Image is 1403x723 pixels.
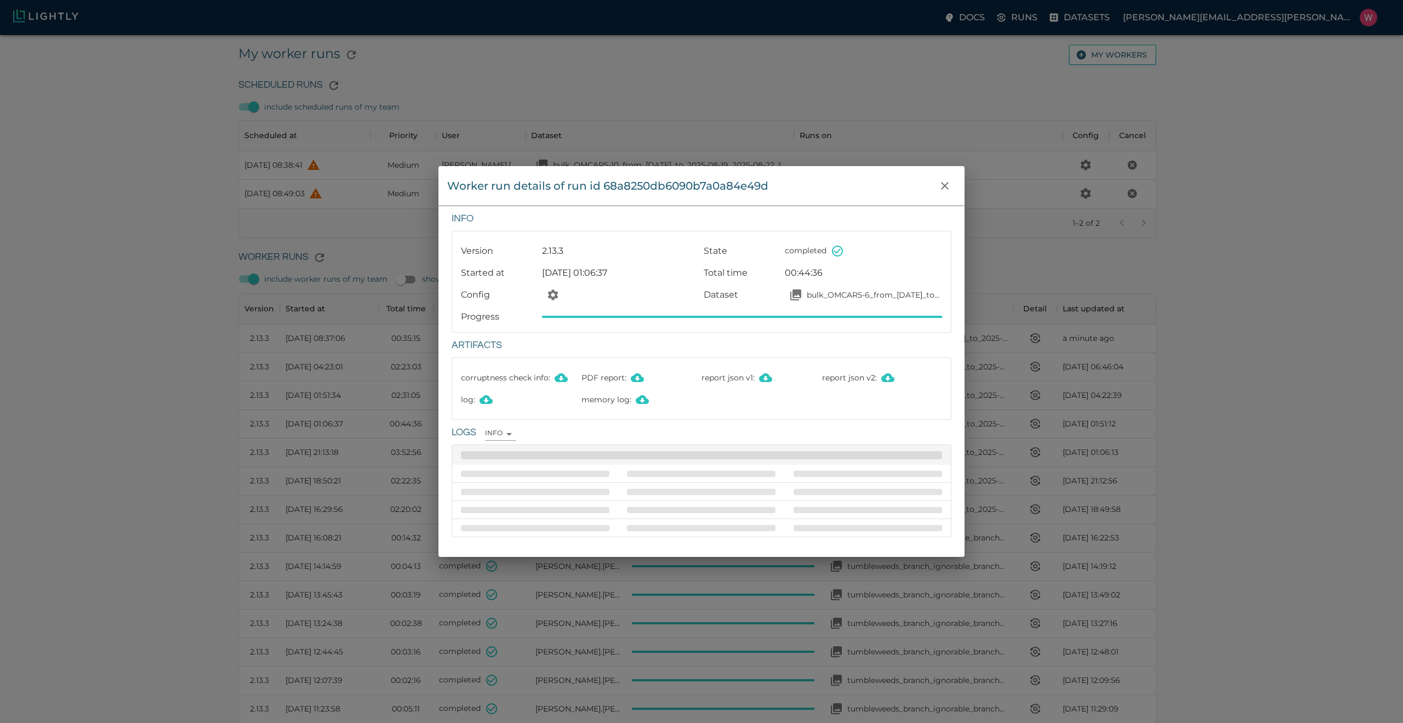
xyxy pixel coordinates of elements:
[581,367,702,389] p: PDF report :
[704,288,780,301] p: Dataset
[934,175,956,197] button: close
[461,310,538,323] p: Progress
[538,240,699,258] div: 2.13.3
[631,389,653,411] button: Download memory log
[755,367,777,389] button: Download report json v1
[785,246,826,255] span: completed
[461,288,538,301] p: Config
[461,244,538,258] p: Version
[452,424,476,441] h6: Logs
[822,367,943,389] p: report json v2 :
[452,210,951,227] h6: Info
[701,367,822,389] p: report json v1 :
[461,367,581,389] p: corruptness check info :
[550,367,572,389] button: Download corruptness check info
[877,367,899,389] button: Download report json v2
[461,266,538,280] p: Started at
[704,266,780,280] p: Total time
[542,267,607,278] span: [DATE] 01:06:37
[704,244,780,258] p: State
[626,367,648,389] button: Download PDF report
[475,389,497,411] button: Download log
[826,240,848,262] button: State set to COMPLETED
[785,284,807,306] button: Open your dataset bulk_OMCAR5-6_from_2025-06-19_to_2025-06-19_2025-08-22_00-08-48
[485,428,516,440] div: INFO
[785,284,942,306] a: Open your dataset bulk_OMCAR5-6_from_2025-06-19_to_2025-06-19_2025-08-22_00-08-48bulk_OMCAR5-6_fr...
[452,445,951,537] table: team members
[452,337,951,354] h6: Artifacts
[785,267,823,278] time: 00:44:36
[447,177,768,195] div: Worker run details of run id 68a8250db6090b7a0a84e49d
[581,389,702,411] p: memory log :
[461,389,581,411] p: log :
[807,289,942,300] p: bulk_OMCAR5-6_from_[DATE]_to_2025-06-19_2025-08-22_00-08-48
